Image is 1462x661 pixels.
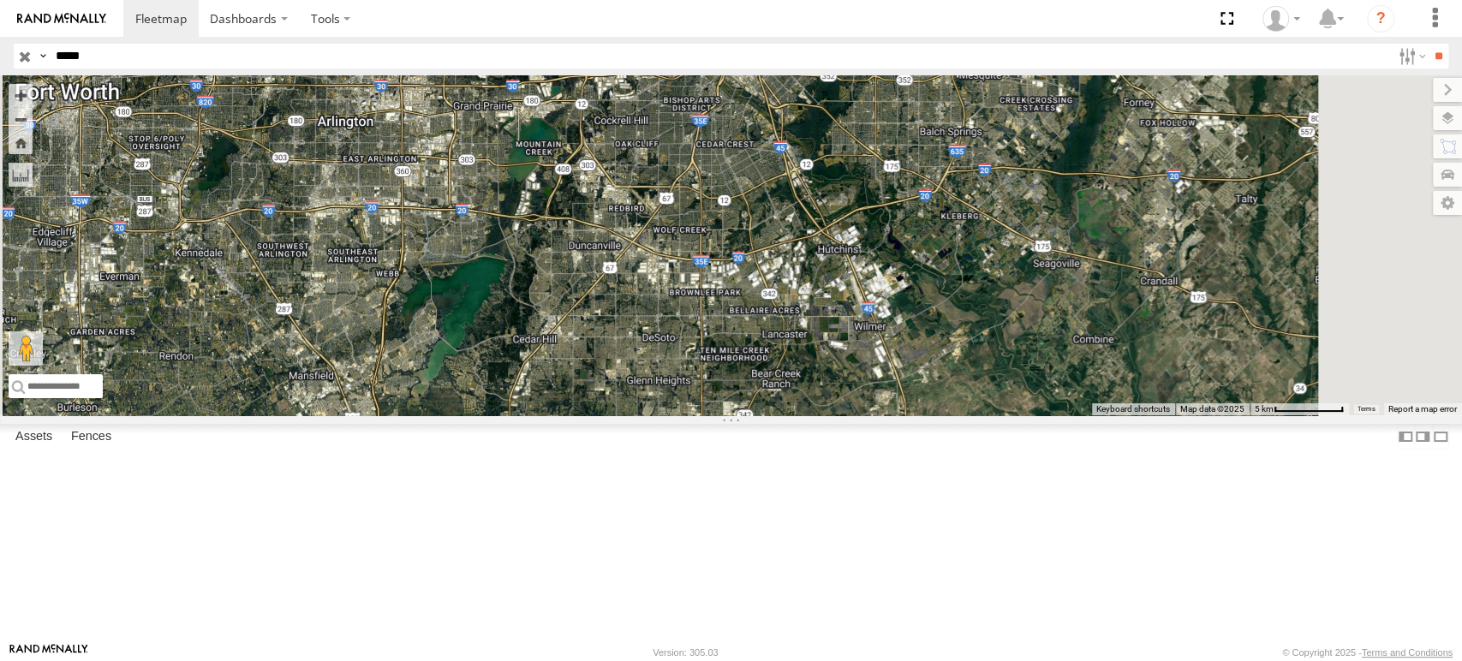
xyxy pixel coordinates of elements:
[1392,44,1429,68] label: Search Filter Options
[1432,424,1449,449] label: Hide Summary Table
[9,644,88,661] a: Visit our Website
[63,425,120,449] label: Fences
[9,84,33,107] button: Zoom in
[1180,404,1244,414] span: Map data ©2025
[9,331,43,366] button: Drag Pegman onto the map to open Street View
[653,647,718,658] div: Version: 305.03
[1433,191,1462,215] label: Map Settings
[1367,5,1394,33] i: ?
[36,44,50,68] label: Search Query
[9,163,33,187] label: Measure
[7,425,61,449] label: Assets
[9,107,33,131] button: Zoom out
[1282,647,1453,658] div: © Copyright 2025 -
[9,131,33,154] button: Zoom Home
[1358,406,1375,413] a: Terms
[1397,424,1414,449] label: Dock Summary Table to the Left
[1250,403,1349,415] button: Map Scale: 5 km per 78 pixels
[1096,403,1170,415] button: Keyboard shortcuts
[1388,404,1457,414] a: Report a map error
[1256,6,1306,32] div: CSR RAJO
[1414,424,1431,449] label: Dock Summary Table to the Right
[1255,404,1274,414] span: 5 km
[17,13,106,25] img: rand-logo.svg
[1362,647,1453,658] a: Terms and Conditions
